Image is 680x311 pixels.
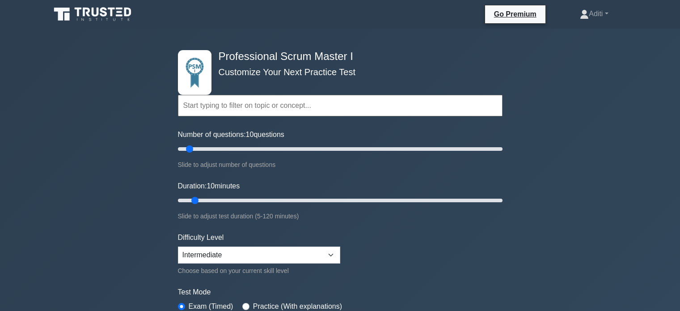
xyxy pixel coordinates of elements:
[558,5,629,23] a: Aditi
[178,159,503,170] div: Slide to adjust number of questions
[178,129,284,140] label: Number of questions: questions
[207,182,215,190] span: 10
[178,181,240,192] label: Duration: minutes
[178,287,503,298] label: Test Mode
[178,232,224,243] label: Difficulty Level
[178,211,503,222] div: Slide to adjust test duration (5-120 minutes)
[178,95,503,116] input: Start typing to filter on topic or concept...
[489,9,542,20] a: Go Premium
[215,50,459,63] h4: Professional Scrum Master I
[246,131,254,138] span: 10
[178,265,340,276] div: Choose based on your current skill level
